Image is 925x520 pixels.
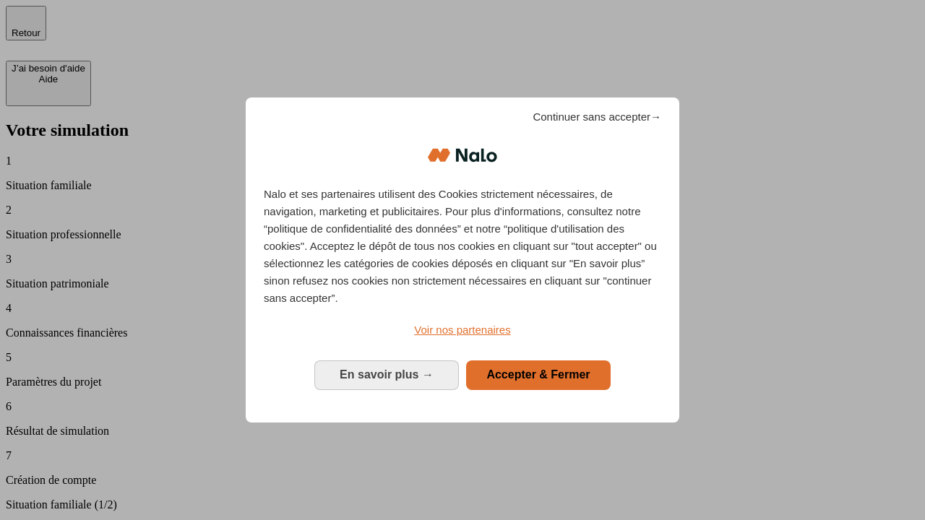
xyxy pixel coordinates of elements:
span: Continuer sans accepter→ [533,108,661,126]
button: En savoir plus: Configurer vos consentements [314,360,459,389]
img: Logo [428,134,497,177]
p: Nalo et ses partenaires utilisent des Cookies strictement nécessaires, de navigation, marketing e... [264,186,661,307]
span: En savoir plus → [340,368,434,381]
a: Voir nos partenaires [264,321,661,339]
button: Accepter & Fermer: Accepter notre traitement des données et fermer [466,360,611,389]
div: Bienvenue chez Nalo Gestion du consentement [246,97,679,422]
span: Accepter & Fermer [486,368,590,381]
span: Voir nos partenaires [414,324,510,336]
